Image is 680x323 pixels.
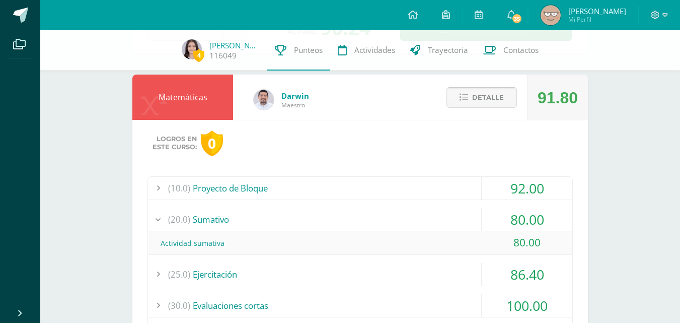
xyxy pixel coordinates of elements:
div: Sumativo [148,208,572,231]
span: Trayectoria [428,45,468,55]
span: (20.0) [168,208,190,231]
span: 35 [511,13,522,24]
div: 100.00 [482,294,572,317]
span: (25.0) [168,263,190,286]
div: 86.40 [482,263,572,286]
span: (30.0) [168,294,190,317]
img: 9c98bbe379099fee322dc40a884c11d7.png [541,5,561,25]
span: 4 [193,49,204,61]
span: [PERSON_NAME] [568,6,626,16]
span: Actividades [354,45,395,55]
span: Logros en este curso: [153,135,197,151]
span: Contactos [503,45,539,55]
a: [PERSON_NAME] [209,40,260,50]
a: 116049 [209,50,237,61]
div: 80.00 [482,231,572,254]
div: Evaluaciones cortas [148,294,572,317]
div: Proyecto de Bloque [148,177,572,200]
span: Maestro [281,101,309,109]
a: Actividades [330,30,403,71]
div: 0 [201,131,223,156]
div: Ejercitación [148,263,572,286]
a: Punteos [267,30,330,71]
div: Actividad sumativa [148,232,572,254]
span: Darwin [281,91,309,101]
span: Mi Perfil [568,15,626,24]
img: 59df581ee9a1aa129661bffedb6418a9.png [182,39,202,59]
div: 91.80 [538,75,578,120]
a: Trayectoria [403,30,476,71]
button: Detalle [446,87,517,108]
a: Contactos [476,30,546,71]
div: Matemáticas [132,75,233,120]
img: 1dc3b97bb891b8df9f4c0cb0359b6b14.png [254,90,274,110]
span: (10.0) [168,177,190,200]
span: Punteos [294,45,323,55]
div: 92.00 [482,177,572,200]
div: 80.00 [482,208,572,231]
span: Detalle [472,88,504,107]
